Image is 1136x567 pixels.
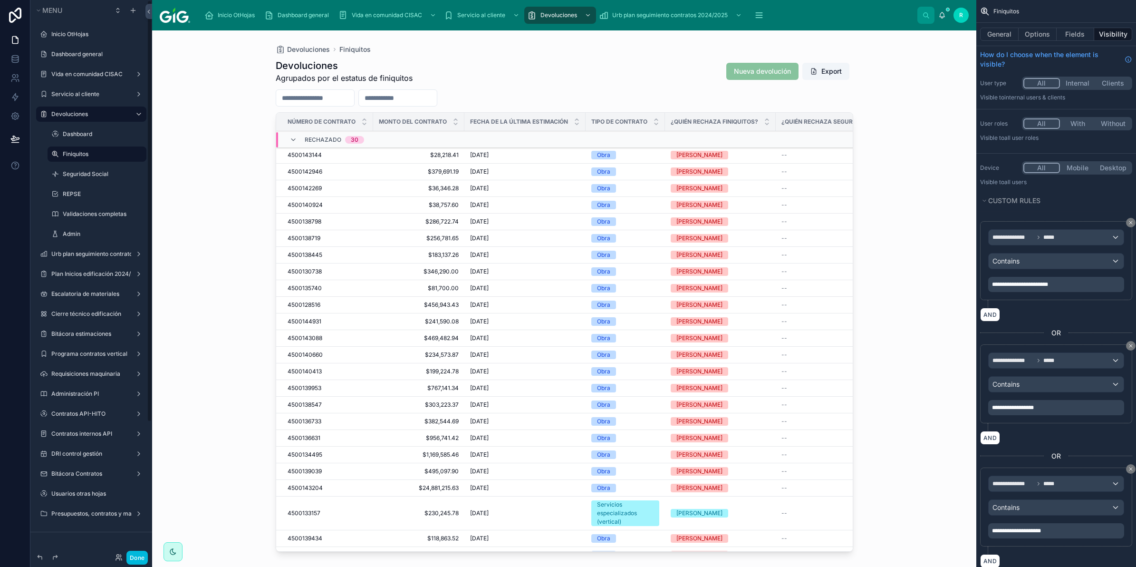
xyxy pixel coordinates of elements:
a: Vida en comunidad CISAC [336,7,441,24]
button: Menu [34,4,108,17]
span: Dashboard general [278,11,329,19]
label: Devoluciones [51,110,127,118]
label: Programa contratos vertical [51,350,127,358]
button: With [1060,118,1096,129]
button: Custom rules [980,194,1126,207]
div: 30 [351,136,358,144]
span: Custom rules [988,196,1040,205]
button: All [1023,118,1060,129]
button: Internal [1060,78,1096,88]
label: Urb plan seguimiento contratos 2024/2025 [51,250,131,258]
span: Urb plan seguimiento contratos 2024/2025 [612,11,728,19]
label: DRI control gestión [51,450,127,458]
span: Finiquitos [993,8,1019,15]
span: Vida en comunidad CISAC [352,11,422,19]
label: Bitácora Contratos [51,470,127,478]
button: All [1023,78,1060,88]
span: Contains [992,503,1020,512]
img: App logo [160,8,190,23]
span: R [959,11,963,19]
span: Inicio OtHojas [218,11,255,19]
p: Visible to [980,94,1132,101]
button: Mobile [1060,163,1096,173]
span: How do I choose when the element is visible? [980,50,1121,69]
span: Menu [42,6,62,14]
a: Inicio OtHojas [202,7,261,24]
span: Internal users & clients [1004,94,1065,101]
p: Visible to [980,178,1132,186]
a: REPSE [63,190,141,198]
button: Clients [1095,78,1131,88]
a: How do I choose when the element is visible? [980,50,1132,69]
label: User type [980,79,1018,87]
label: Finiquitos [63,150,141,158]
label: Dashboard [63,130,141,138]
label: Contratos internos API [51,430,127,438]
label: Admin [63,230,141,238]
span: All user roles [1004,134,1039,141]
span: all users [1004,178,1027,186]
span: Número de contrato [288,118,356,126]
span: Tipo de contrato [591,118,647,126]
button: Visibility [1094,28,1132,41]
span: Fecha de la última estimación [470,118,568,126]
span: OR [1051,328,1061,338]
a: Plan Inicios edificación 2024/2025 [51,270,131,278]
button: Contains [988,499,1124,516]
label: Presupuestos, contratos y materiales [51,510,131,518]
button: Contains [988,376,1124,392]
button: General [980,28,1019,41]
label: Requisiciones maquinaria [51,370,127,378]
button: Fields [1057,28,1095,41]
label: Inicio OtHojas [51,30,141,38]
label: Cierre técnico edificación [51,310,127,318]
a: Urb plan seguimiento contratos 2024/2025 [596,7,747,24]
a: Administración PI [51,390,127,398]
a: Dashboard general [261,7,336,24]
label: Bitácora estimaciones [51,330,127,338]
span: Monto del contrato [379,118,447,126]
label: Seguridad Social [63,170,141,178]
span: Devoluciones [540,11,577,19]
a: Devoluciones [524,7,596,24]
button: All [1023,163,1060,173]
span: Servicio al cliente [457,11,505,19]
button: Without [1095,118,1131,129]
label: Dashboard general [51,50,141,58]
a: Validaciones completas [63,210,141,218]
span: Contains [992,380,1020,389]
label: User roles [980,120,1018,127]
label: Escalatoria de materiales [51,290,127,298]
label: Servicio al cliente [51,90,127,98]
label: Contratos API-HITO [51,410,127,418]
span: ¿Quién rechaza Seguridad Social? [781,118,893,126]
button: AND [980,431,1000,445]
a: Vida en comunidad CISAC [51,70,127,78]
span: Rechazado [305,136,341,144]
span: ¿Quién rechaza Finiquitos? [671,118,758,126]
button: Desktop [1095,163,1131,173]
button: AND [980,308,1000,322]
label: Usuarios otras hojas [51,490,141,498]
a: Servicio al cliente [441,7,524,24]
span: OR [1051,451,1061,461]
span: Contains [992,256,1020,266]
